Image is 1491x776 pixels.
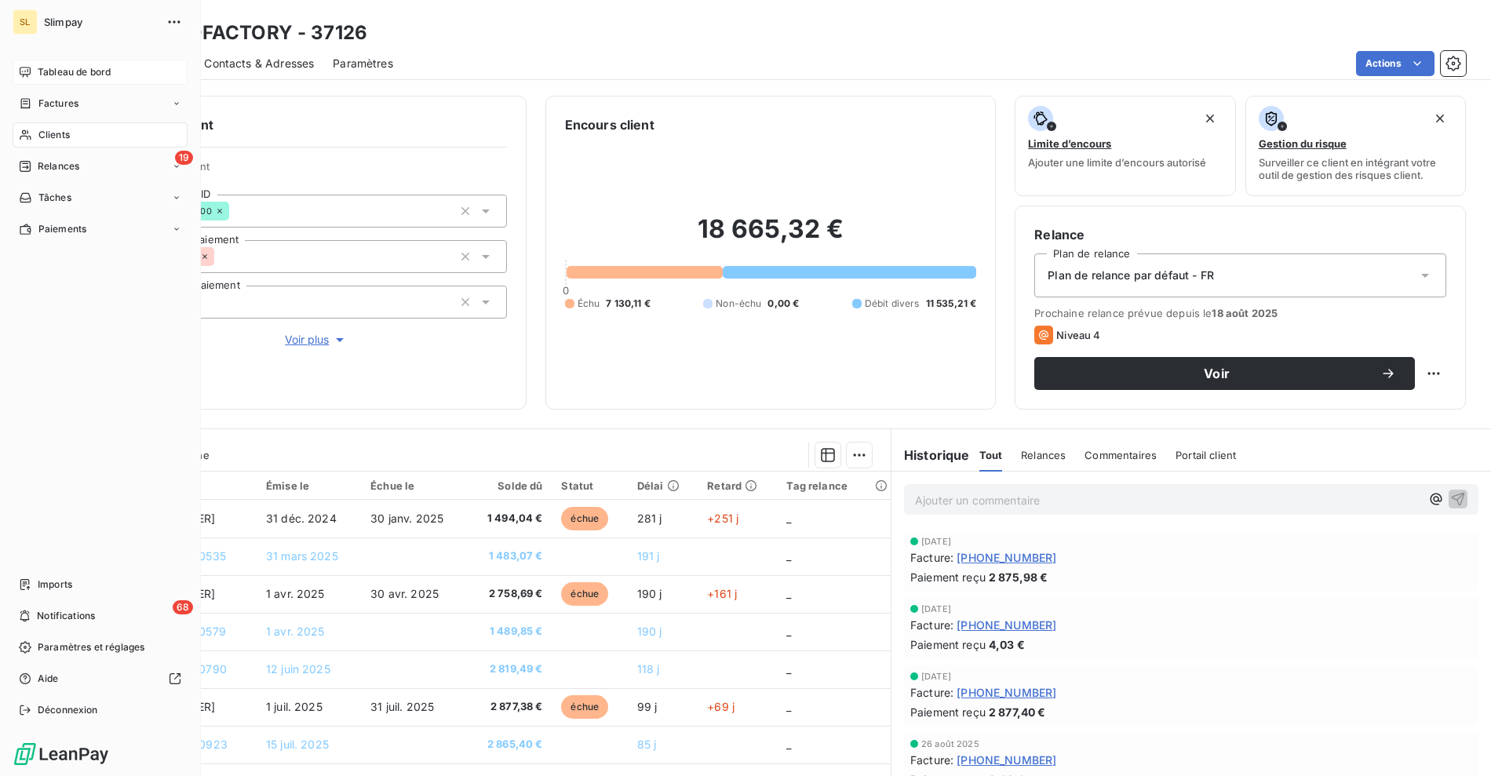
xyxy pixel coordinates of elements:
[175,151,193,165] span: 19
[1015,96,1235,196] button: Limite d’encoursAjouter une limite d’encours autorisé
[786,662,791,676] span: _
[1176,449,1236,461] span: Portail client
[476,699,543,715] span: 2 877,38 €
[767,297,799,311] span: 0,00 €
[476,624,543,639] span: 1 489,85 €
[285,332,348,348] span: Voir plus
[266,625,325,638] span: 1 avr. 2025
[476,511,543,526] span: 1 494,04 €
[786,625,791,638] span: _
[910,569,986,585] span: Paiement reçu
[38,159,79,173] span: Relances
[910,704,986,720] span: Paiement reçu
[707,587,737,600] span: +161 j
[865,297,920,311] span: Débit divers
[910,684,953,701] span: Facture :
[707,700,735,713] span: +69 j
[38,672,59,686] span: Aide
[561,507,608,530] span: échue
[1085,449,1157,461] span: Commentaires
[38,577,72,592] span: Imports
[637,738,657,751] span: 85 j
[989,704,1046,720] span: 2 877,40 €
[476,737,543,752] span: 2 865,40 €
[707,512,738,525] span: +251 j
[1056,329,1100,341] span: Niveau 4
[1048,268,1214,283] span: Plan de relance par défaut - FR
[1438,723,1475,760] iframe: Intercom live chat
[266,738,329,751] span: 15 juil. 2025
[565,213,977,260] h2: 18 665,32 €
[606,297,651,311] span: 7 130,11 €
[370,479,458,492] div: Échue le
[565,115,654,134] h6: Encours client
[476,548,543,564] span: 1 483,07 €
[1356,51,1434,76] button: Actions
[989,636,1025,653] span: 4,03 €
[1212,307,1278,319] span: 18 août 2025
[921,537,951,546] span: [DATE]
[38,65,111,79] span: Tableau de bord
[637,479,688,492] div: Délai
[370,587,439,600] span: 30 avr. 2025
[1021,449,1066,461] span: Relances
[13,666,188,691] a: Aide
[786,479,881,492] div: Tag relance
[1245,96,1466,196] button: Gestion du risqueSurveiller ce client en intégrant votre outil de gestion des risques client.
[561,582,608,606] span: échue
[957,752,1056,768] span: [PHONE_NUMBER]
[38,97,78,111] span: Factures
[926,297,977,311] span: 11 535,21 €
[38,640,144,654] span: Paramètres et réglages
[957,549,1056,566] span: [PHONE_NUMBER]
[229,204,242,218] input: Ajouter une valeur
[979,449,1003,461] span: Tout
[637,625,662,638] span: 190 j
[476,586,543,602] span: 2 758,69 €
[214,250,227,264] input: Ajouter une valeur
[266,512,337,525] span: 31 déc. 2024
[266,587,325,600] span: 1 avr. 2025
[1028,137,1111,150] span: Limite d’encours
[126,331,507,348] button: Voir plus
[38,703,98,717] span: Déconnexion
[1259,156,1453,181] span: Surveiller ce client en intégrant votre outil de gestion des risques client.
[44,16,157,28] span: Slimpay
[637,512,662,525] span: 281 j
[716,297,761,311] span: Non-échu
[921,672,951,681] span: [DATE]
[563,284,569,297] span: 0
[138,19,367,47] h3: TELCOFACTORY - 37126
[578,297,600,311] span: Échu
[786,700,791,713] span: _
[1053,367,1380,380] span: Voir
[38,128,70,142] span: Clients
[561,479,618,492] div: Statut
[266,662,330,676] span: 12 juin 2025
[1028,156,1206,169] span: Ajouter une limite d’encours autorisé
[910,617,953,633] span: Facture :
[266,700,323,713] span: 1 juil. 2025
[333,56,393,71] span: Paramètres
[13,9,38,35] div: SL
[921,604,951,614] span: [DATE]
[707,479,767,492] div: Retard
[173,600,193,614] span: 68
[476,661,543,677] span: 2 819,49 €
[1034,357,1415,390] button: Voir
[266,549,338,563] span: 31 mars 2025
[1034,225,1446,244] h6: Relance
[637,549,660,563] span: 191 j
[786,738,791,751] span: _
[370,700,434,713] span: 31 juil. 2025
[37,609,95,623] span: Notifications
[891,446,970,465] h6: Historique
[13,741,110,767] img: Logo LeanPay
[921,739,979,749] span: 26 août 2025
[38,222,86,236] span: Paiements
[957,684,1056,701] span: [PHONE_NUMBER]
[786,549,791,563] span: _
[957,617,1056,633] span: [PHONE_NUMBER]
[637,662,660,676] span: 118 j
[370,512,443,525] span: 30 janv. 2025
